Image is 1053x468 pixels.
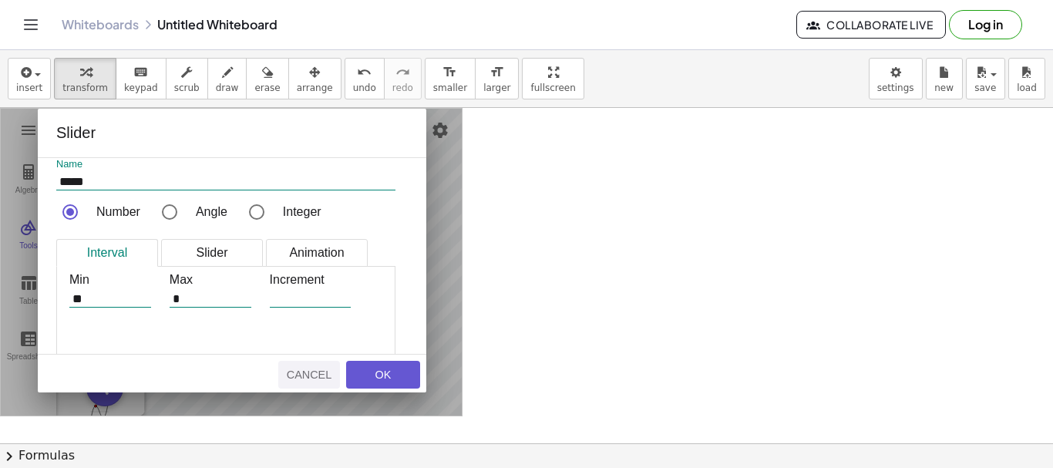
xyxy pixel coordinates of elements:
[974,82,996,93] span: save
[425,58,476,99] button: format_sizesmaller
[133,63,148,82] i: keyboard
[174,82,200,93] span: scrub
[288,58,341,99] button: arrange
[357,63,372,82] i: undo
[270,273,364,287] div: Increment
[166,58,208,99] button: scrub
[475,58,519,99] button: format_sizelarger
[442,63,457,82] i: format_size
[96,198,140,226] div: Number
[346,361,420,389] button: OK
[869,58,923,99] button: settings
[56,124,426,142] div: Slider
[530,82,575,93] span: fullscreen
[522,58,584,99] button: fullscreen
[353,82,376,93] span: undo
[56,239,158,267] div: Interval
[62,17,139,32] a: Whiteboards
[216,82,239,93] span: draw
[796,11,946,39] button: Collaborate Live
[196,198,227,226] div: Angle
[8,58,51,99] button: insert
[966,58,1005,99] button: save
[1008,58,1045,99] button: load
[297,82,333,93] span: arrange
[246,58,288,99] button: erase
[1017,82,1037,93] span: load
[284,369,334,381] div: Cancel
[207,58,247,99] button: draw
[489,63,504,82] i: format_size
[254,82,280,93] span: erase
[69,273,163,287] div: Min
[345,58,385,99] button: undoundo
[934,82,954,93] span: new
[124,82,158,93] span: keypad
[170,273,264,287] div: Max
[433,82,467,93] span: smaller
[16,82,42,93] span: insert
[54,58,116,99] button: transform
[266,239,368,267] div: Animation
[483,82,510,93] span: larger
[116,58,167,99] button: keyboardkeypad
[384,58,422,99] button: redoredo
[877,82,914,93] span: settings
[949,10,1022,39] button: Log in
[395,63,410,82] i: redo
[62,82,108,93] span: transform
[56,158,408,170] div: Name
[392,82,413,93] span: redo
[278,361,340,389] button: Cancel
[161,239,263,267] div: Slider
[809,18,933,32] span: Collaborate Live
[19,12,43,37] button: Toggle navigation
[283,198,321,226] div: Integer
[926,58,963,99] button: new
[358,369,408,381] div: OK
